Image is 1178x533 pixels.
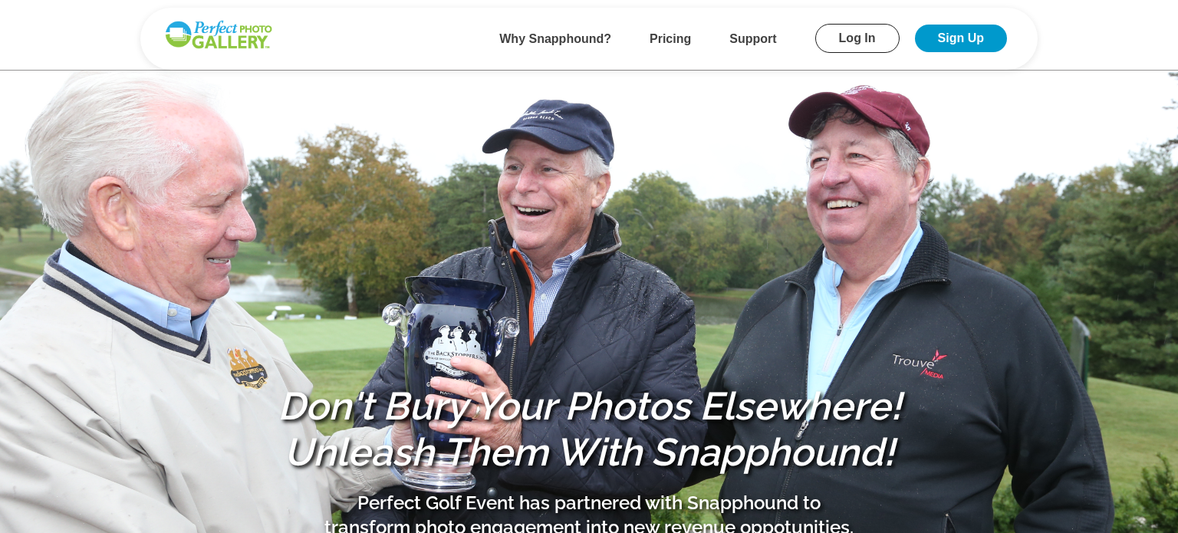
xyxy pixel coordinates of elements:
img: Snapphound Logo [163,19,274,51]
a: Pricing [650,32,691,45]
a: Why Snapphound? [499,32,611,45]
h1: Don't Bury Your Photos Elsewhere! Unleash Them With Snapphound! [267,383,911,475]
a: Sign Up [915,25,1007,52]
a: Support [729,32,776,45]
a: Log In [815,24,900,53]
